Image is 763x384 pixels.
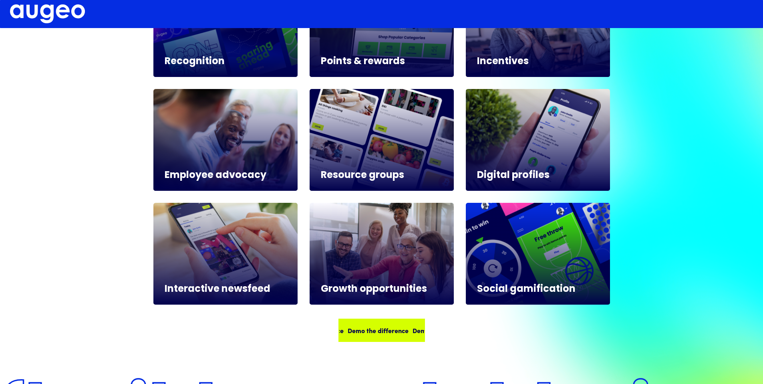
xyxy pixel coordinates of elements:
[165,285,286,294] h5: Interactive newsfeed
[410,325,471,335] div: Demo the difference
[280,325,341,335] div: Demo the difference
[477,57,599,67] h5: Incentives
[477,285,599,294] h5: Social gamification
[477,171,599,180] h5: Digital profiles
[165,171,286,180] h5: Employee advocacy
[10,4,85,23] img: Augeo logo
[321,57,443,67] h5: Points & rewards
[165,57,286,67] h5: Recognition
[321,171,443,180] h5: Resource groups
[345,325,406,335] div: Demo the difference
[321,285,443,294] h5: Growth opportunities
[338,319,425,342] a: Demo the differenceDemo the differenceDemo the difference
